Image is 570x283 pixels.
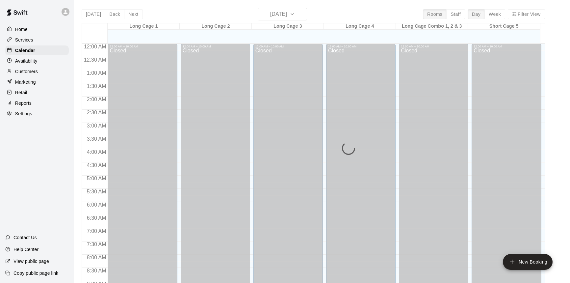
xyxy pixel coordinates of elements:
[13,246,39,253] p: Help Center
[5,56,69,66] a: Availability
[5,35,69,45] a: Services
[15,68,38,75] p: Customers
[108,23,180,30] div: Long Cage 1
[13,258,49,265] p: View public page
[5,67,69,76] a: Customers
[15,79,36,85] p: Marketing
[5,109,69,119] a: Settings
[474,45,539,48] div: 12:00 AM – 10:00 AM
[396,23,468,30] div: Long Cage Combo 1, 2 & 3
[401,45,466,48] div: 12:00 AM – 10:00 AM
[324,23,396,30] div: Long Cage 4
[85,136,108,142] span: 3:30 AM
[13,234,37,241] p: Contact Us
[5,77,69,87] a: Marketing
[468,23,540,30] div: Short Cage 5
[85,83,108,89] span: 1:30 AM
[85,268,108,273] span: 8:30 AM
[5,45,69,55] a: Calendar
[328,45,394,48] div: 12:00 AM – 10:00 AM
[82,57,108,63] span: 12:30 AM
[85,97,108,102] span: 2:00 AM
[85,162,108,168] span: 4:30 AM
[110,45,175,48] div: 12:00 AM – 10:00 AM
[85,149,108,155] span: 4:00 AM
[15,37,33,43] p: Services
[85,189,108,194] span: 5:30 AM
[503,254,553,270] button: add
[5,98,69,108] a: Reports
[85,202,108,208] span: 6:00 AM
[183,45,248,48] div: 12:00 AM – 10:00 AM
[5,88,69,98] a: Retail
[85,70,108,76] span: 1:00 AM
[15,89,27,96] p: Retail
[15,26,28,33] p: Home
[85,110,108,115] span: 2:30 AM
[82,44,108,49] span: 12:00 AM
[15,58,38,64] p: Availability
[15,47,35,54] p: Calendar
[5,24,69,34] a: Home
[13,270,58,276] p: Copy public page link
[85,228,108,234] span: 7:00 AM
[180,23,252,30] div: Long Cage 2
[85,241,108,247] span: 7:30 AM
[85,215,108,221] span: 6:30 AM
[85,176,108,181] span: 5:00 AM
[15,110,32,117] p: Settings
[255,45,321,48] div: 12:00 AM – 10:00 AM
[85,255,108,260] span: 8:00 AM
[15,100,32,106] p: Reports
[85,123,108,128] span: 3:00 AM
[252,23,324,30] div: Long Cage 3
